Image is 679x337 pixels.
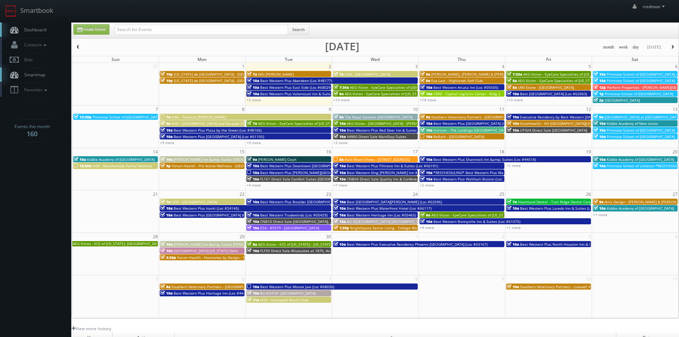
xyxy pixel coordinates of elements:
span: 27 [672,190,678,198]
span: 10a [420,170,432,175]
span: 10a [247,177,259,182]
a: View more history [72,326,111,332]
a: +9 more [160,140,174,145]
span: CNB10 Direct Sale [GEOGRAPHIC_DATA], Ascend Hotel Collection [260,219,371,224]
span: 10a [420,91,432,96]
span: AEG Vision - ECS of [US_STATE] - [US_STATE] Valley Family Eye Care [258,242,372,247]
span: 22 [239,190,245,198]
span: 10a [334,206,346,211]
a: +1 more [506,225,521,230]
span: Southern Veterinary Partners - Livewell Animal Urgent Care of [GEOGRAPHIC_DATA] [520,284,662,289]
span: 26 [585,190,592,198]
span: Heartland Dental - Trail Ridge Dental Care [518,199,591,204]
span: Southern Veterinary Partners - [GEOGRAPHIC_DATA][PERSON_NAME] [431,114,548,119]
span: 7a [334,72,344,77]
span: 10a [247,225,259,230]
span: Best Western Plus Isanti (Loc #24145) [174,206,239,211]
span: 10a [334,134,346,139]
span: 10a [247,78,259,83]
span: HGV - Beachwoods Partial Reshoot [92,163,152,168]
span: AEG Vision - EyeCare Specialties of [US_STATE] – EyeCare in [GEOGRAPHIC_DATA] [258,121,396,126]
input: Search for Events [115,25,288,35]
span: 10a [420,157,432,162]
span: 10a [593,157,606,162]
span: Best [GEOGRAPHIC_DATA][PERSON_NAME] (Loc #62096) [347,199,442,204]
span: 8a [507,85,517,90]
span: Kiddie Academy of [GEOGRAPHIC_DATA] [87,157,154,162]
h2: [DATE] [325,43,359,50]
span: 9a [334,114,344,119]
span: [GEOGRAPHIC_DATA] [605,98,640,103]
span: Best Western Arcata Inn (Loc #05505) [433,85,498,90]
span: 10a [507,121,519,126]
span: Sun [112,56,120,62]
span: Kiddie Academy of [GEOGRAPHIC_DATA] [607,206,674,211]
span: 12:30p [74,114,92,119]
span: 12 [585,106,592,113]
span: 10a [593,134,606,139]
span: 10a [247,163,259,168]
a: Create Event [73,24,109,35]
span: Wed [371,56,380,62]
a: +10 more [506,97,523,102]
span: rredmon [643,4,667,10]
span: 9a [593,199,603,204]
span: Sat [632,56,638,62]
span: UMI Stone - [GEOGRAPHIC_DATA] [518,85,574,90]
span: 8a [334,157,344,162]
a: +9 more [247,140,261,145]
span: 10a [507,91,519,96]
span: BU #[GEOGRAPHIC_DATA] [GEOGRAPHIC_DATA] [347,219,426,224]
span: 11a [247,297,259,302]
span: ScionHealth - KH [GEOGRAPHIC_DATA][US_STATE] [520,121,604,126]
span: 11 [499,106,505,113]
span: 9a [420,78,430,83]
a: +1 more [506,163,521,168]
span: 8a [334,91,344,96]
span: Dashboard [21,27,46,33]
span: Best Western Plus Waterfront Hotel (Loc #66117) [347,206,432,211]
span: Favorites [21,87,49,93]
a: +3 more [247,97,261,102]
span: 10a [247,170,259,175]
span: [US_STATE] de [GEOGRAPHIC_DATA] - [GEOGRAPHIC_DATA] [174,78,272,83]
a: +7 more [333,183,348,188]
span: 24 [412,190,418,198]
span: 10a [334,242,346,247]
span: 1:30p [334,225,349,230]
span: 9a [247,157,257,162]
span: Best Western Plus [GEOGRAPHIC_DATA] & Suites (Loc #61086) [174,213,279,218]
span: 10a [160,134,173,139]
span: 5 [155,275,159,283]
span: 18 [499,148,505,155]
span: 10 [412,106,418,113]
span: 17 [412,148,418,155]
span: 9a [420,114,430,119]
span: Smartmap [21,72,45,78]
span: Contacts [21,42,48,48]
span: 10a [74,157,86,162]
span: 7 [328,275,332,283]
span: FLF39 Direct Sale Alluxsuites at 1876, Ascend Hotel Collection [260,248,367,253]
span: Thu [458,56,466,62]
span: AEG Vision - ECS of [US_STATE]- [GEOGRAPHIC_DATA] [73,241,162,246]
span: 10a [247,213,259,218]
span: Best Western Plus [PERSON_NAME][GEOGRAPHIC_DATA] (Loc #66006) [260,170,379,175]
span: 10a [420,85,432,90]
span: 3 [588,233,592,240]
span: 10a [334,213,346,218]
span: Primrose School of [GEOGRAPHIC_DATA][PERSON_NAME] [93,114,189,119]
span: Horizon - The Landings [GEOGRAPHIC_DATA] [433,128,509,133]
span: Best Western Tradewinds (Loc #05429) [260,213,328,218]
span: Primrose School of [GEOGRAPHIC_DATA] [607,128,675,133]
span: [PERSON_NAME], [PERSON_NAME] & [PERSON_NAME], LLC - [GEOGRAPHIC_DATA] [431,72,569,77]
span: 2 [328,63,332,70]
span: Primrose School of [GEOGRAPHIC_DATA] [607,78,675,83]
span: UT424 Direct Sale [GEOGRAPHIC_DATA] [520,128,587,133]
span: 10a [247,219,259,224]
span: 12p [593,85,606,90]
strong: 160 [27,129,37,138]
span: 10a [160,242,173,247]
span: 10a [334,199,346,204]
span: 21 [152,190,159,198]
